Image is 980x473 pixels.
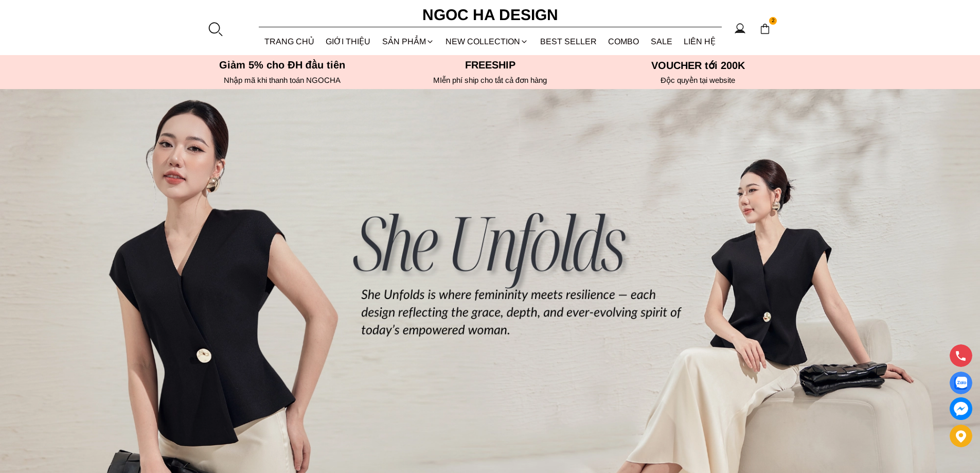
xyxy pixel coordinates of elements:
[645,28,679,55] a: SALE
[597,59,799,72] h5: VOUCHER tới 200K
[950,397,972,420] a: messenger
[597,76,799,85] h6: Độc quyền tại website
[259,28,320,55] a: TRANG CHỦ
[377,28,440,55] div: SẢN PHẨM
[534,28,603,55] a: BEST SELLER
[440,28,534,55] a: NEW COLLECTION
[219,59,345,71] font: Giảm 5% cho ĐH đầu tiên
[678,28,722,55] a: LIÊN HỆ
[954,377,967,390] img: Display image
[224,76,341,84] font: Nhập mã khi thanh toán NGOCHA
[759,23,771,34] img: img-CART-ICON-ksit0nf1
[389,76,591,85] h6: MIễn phí ship cho tất cả đơn hàng
[950,372,972,394] a: Display image
[769,17,777,25] span: 2
[602,28,645,55] a: Combo
[465,59,515,71] font: Freeship
[320,28,377,55] a: GIỚI THIỆU
[413,3,567,27] a: Ngoc Ha Design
